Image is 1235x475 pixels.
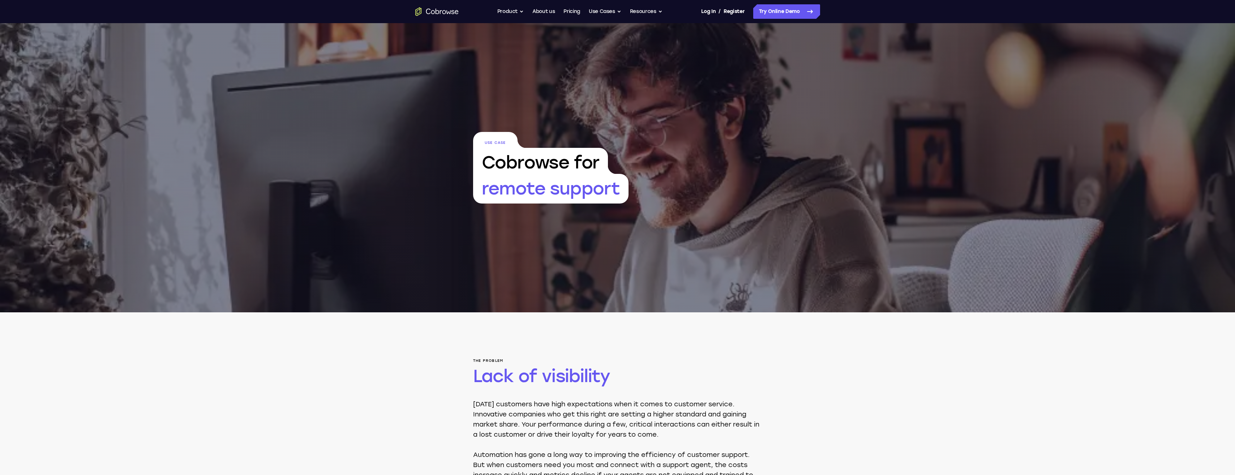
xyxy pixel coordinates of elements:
[473,174,629,204] span: remote support
[473,364,762,388] h2: Lack of visibility
[724,4,745,19] a: Register
[753,4,820,19] a: Try Online Demo
[473,359,762,363] span: The problem
[701,4,716,19] a: Log In
[719,7,721,16] span: /
[589,4,621,19] button: Use Cases
[630,4,662,19] button: Resources
[473,132,518,148] span: Use Case
[497,4,524,19] button: Product
[415,7,459,16] a: Go to the home page
[532,4,555,19] a: About us
[473,399,762,440] p: [DATE] customers have high expectations when it comes to customer service. Innovative companies w...
[563,4,580,19] a: Pricing
[473,148,608,174] span: Cobrowse for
